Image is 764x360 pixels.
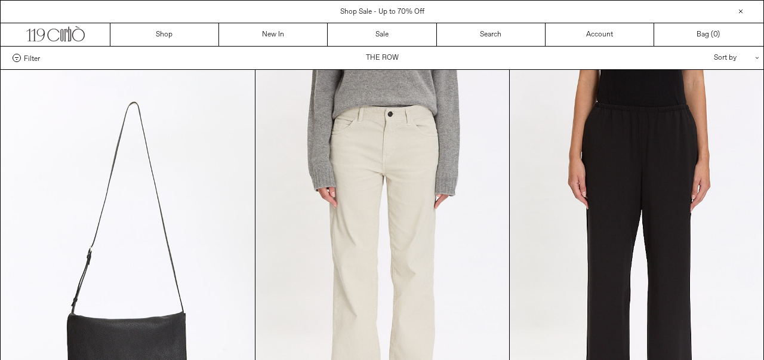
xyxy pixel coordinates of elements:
[437,23,546,46] a: Search
[644,47,751,69] div: Sort by
[219,23,328,46] a: New In
[546,23,654,46] a: Account
[110,23,219,46] a: Shop
[24,54,40,62] span: Filter
[340,7,424,17] a: Shop Sale - Up to 70% Off
[328,23,436,46] a: Sale
[713,30,717,39] span: 0
[654,23,763,46] a: Bag ()
[713,29,720,40] span: )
